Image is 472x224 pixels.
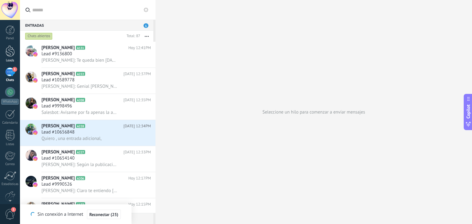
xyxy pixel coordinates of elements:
span: Hoy 12:17PM [128,175,151,181]
span: [PERSON_NAME] [41,97,75,103]
img: icon [33,183,37,187]
span: Quiero , una entrada adicional, [41,136,102,141]
span: A208 [76,98,85,102]
span: [PERSON_NAME] [41,149,75,155]
span: [DATE] 12:35PM [124,97,151,103]
div: Calendario [1,121,19,125]
div: Panel [1,37,19,41]
span: 1 [11,207,16,212]
div: Estadísticas [1,182,19,186]
span: A206 [76,176,85,180]
span: Lead #9990526 [41,181,72,187]
span: [PERSON_NAME] [41,123,75,129]
button: Más [140,31,153,42]
span: Reconectar (25) [89,212,118,217]
span: Lead #10589778 [41,77,75,83]
span: [DATE] 12:37PM [124,71,151,77]
span: [PERSON_NAME] [41,45,75,51]
div: Listas [1,142,19,146]
span: [DATE] 12:34PM [124,123,151,129]
a: avataricon[PERSON_NAME]A228[DATE] 12:34PMLead #10656848Quiero , una entrada adicional, [20,120,155,146]
a: avataricon[PERSON_NAME]A177Hoy 12:15PMLead #9356682 [20,198,155,224]
span: Salesbot: Avísame por fa apenas la agendes [41,110,117,115]
img: icon [33,104,37,109]
span: [PERSON_NAME] [41,175,75,181]
a: avataricon[PERSON_NAME]A208[DATE] 12:35PMLead #9998496Salesbot: Avísame por fa apenas la agendes [20,94,155,120]
div: Leads [1,59,19,63]
span: [PERSON_NAME]: Según la publicación que te trajo acá, veo que estás queriendo emprender paralelo ... [41,162,117,168]
span: [PERSON_NAME]: Claro te entiendo [PERSON_NAME], ya con eso solucionado que objetivos tienes? [41,188,117,194]
span: Lead #9998496 [41,103,72,109]
img: icon [33,156,37,161]
span: [DATE] 12:33PM [124,149,151,155]
a: avataricon[PERSON_NAME]A131Hoy 12:41PMLead #9136800[PERSON_NAME]: Te queda bien [DATE] o [DATE]? [20,42,155,68]
span: A131 [76,46,85,50]
span: 1 [144,23,148,28]
span: Hoy 12:41PM [128,45,151,51]
div: Correo [1,162,19,166]
span: Lead #10656848 [41,129,75,135]
a: avataricon[PERSON_NAME]A222[DATE] 12:37PMLead #10589778[PERSON_NAME]: Genial [PERSON_NAME], y aho... [20,68,155,94]
span: A228 [76,124,85,128]
span: Lead #9136800 [41,51,72,57]
span: [PERSON_NAME]: Te queda bien [DATE] o [DATE]? [41,57,117,63]
button: Reconectar (25) [87,210,121,219]
span: [PERSON_NAME]: Genial [PERSON_NAME], y ahora qué tienes pensado? Cuál es tu plan o tu enfoque? [41,83,117,89]
div: Entradas [20,20,153,31]
span: A177 [76,202,85,206]
div: WhatsApp [1,99,19,105]
img: icon [33,52,37,56]
span: 1 [12,67,17,72]
span: [PERSON_NAME] [41,71,75,77]
a: avataricon[PERSON_NAME]A227[DATE] 12:33PMLead #10654140[PERSON_NAME]: Según la publicación que te... [20,146,155,172]
div: Chats [1,78,19,82]
img: icon [33,78,37,83]
div: Sin conexión a Internet [31,209,121,219]
span: Hoy 12:15PM [128,201,151,207]
img: icon [33,130,37,135]
span: [PERSON_NAME] [41,201,75,207]
a: avataricon[PERSON_NAME]A206Hoy 12:17PMLead #9990526[PERSON_NAME]: Claro te entiendo [PERSON_NAME]... [20,172,155,198]
span: Copilot [465,105,471,119]
span: A227 [76,150,85,154]
span: A222 [76,72,85,76]
div: Total: 87 [124,33,140,39]
div: Chats abiertos [25,33,53,40]
span: Lead #10654140 [41,155,75,161]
